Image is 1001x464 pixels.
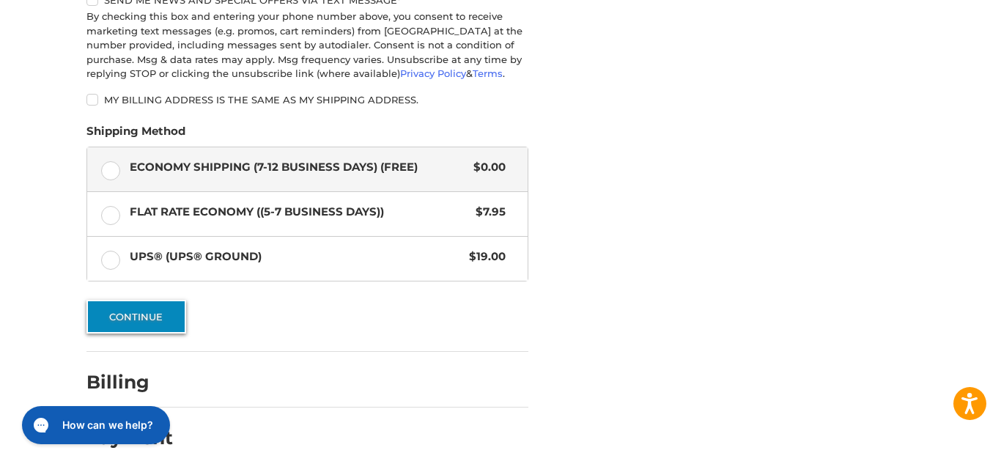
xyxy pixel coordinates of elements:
[462,248,506,265] span: $19.00
[86,10,528,81] div: By checking this box and entering your phone number above, you consent to receive marketing text ...
[469,204,506,221] span: $7.95
[400,67,466,79] a: Privacy Policy
[15,401,174,449] iframe: Gorgias live chat messenger
[86,123,185,147] legend: Shipping Method
[880,424,1001,464] iframe: Google Customer Reviews
[130,159,467,176] span: Economy Shipping (7-12 Business Days) (Free)
[473,67,503,79] a: Terms
[86,300,186,334] button: Continue
[86,371,172,394] h2: Billing
[86,94,528,106] label: My billing address is the same as my shipping address.
[130,204,469,221] span: Flat Rate Economy ((5-7 Business Days))
[130,248,462,265] span: UPS® (UPS® Ground)
[467,159,506,176] span: $0.00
